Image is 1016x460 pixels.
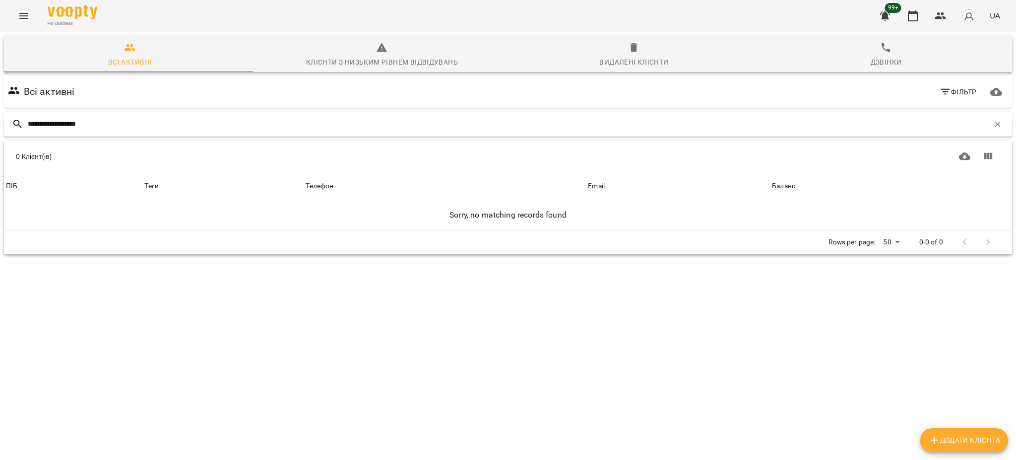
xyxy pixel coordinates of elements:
div: Теги [144,180,302,192]
button: Показати колонки [976,145,1000,168]
span: Баланс [772,180,1010,192]
div: 50 [879,235,903,249]
div: Дзвінки [871,56,902,68]
div: Table Toolbar [4,141,1012,172]
button: Menu [12,4,36,28]
div: Email [588,180,605,192]
div: Sort [6,180,17,192]
h6: Sorry, no matching records found [6,208,1010,222]
div: 0 Клієнт(ів) [16,152,503,161]
div: ПІБ [6,180,17,192]
h6: Всі активні [24,84,75,99]
div: Клієнти з низьким рівнем відвідувань [306,56,458,68]
div: Баланс [772,180,795,192]
button: Фільтр [936,83,981,101]
div: Sort [306,180,333,192]
div: Телефон [306,180,333,192]
button: UA [986,6,1004,25]
span: UA [990,10,1000,21]
img: avatar_s.png [962,9,976,23]
div: Sort [772,180,795,192]
span: 99+ [885,3,901,13]
span: Фільтр [940,86,977,98]
p: 0-0 of 0 [919,237,943,247]
div: Видалені клієнти [599,56,668,68]
span: Email [588,180,768,192]
span: Телефон [306,180,584,192]
div: Sort [588,180,605,192]
img: Voopty Logo [48,5,97,19]
span: For Business [48,20,97,27]
span: ПІБ [6,180,140,192]
button: Завантажити CSV [953,145,977,168]
p: Rows per page: [828,237,875,247]
div: Всі активні [108,56,152,68]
